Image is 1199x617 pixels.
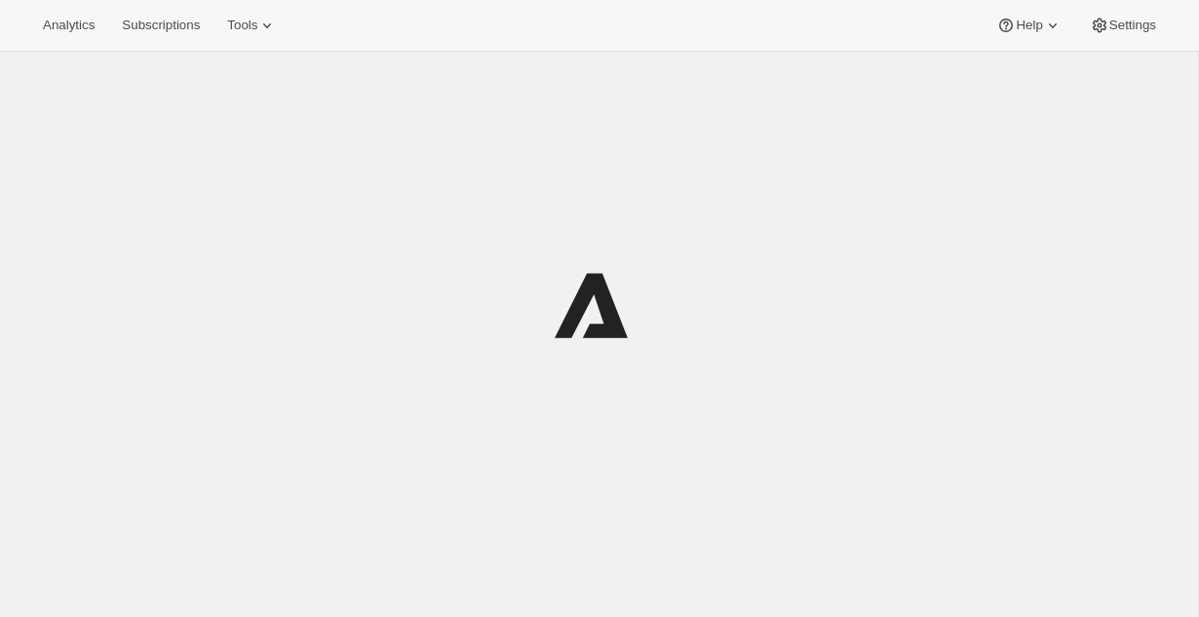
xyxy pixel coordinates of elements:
button: Settings [1078,12,1168,39]
button: Subscriptions [110,12,212,39]
span: Tools [227,18,257,33]
button: Tools [215,12,289,39]
button: Analytics [31,12,106,39]
span: Settings [1109,18,1156,33]
span: Analytics [43,18,95,33]
span: Subscriptions [122,18,200,33]
button: Help [985,12,1073,39]
span: Help [1016,18,1042,33]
